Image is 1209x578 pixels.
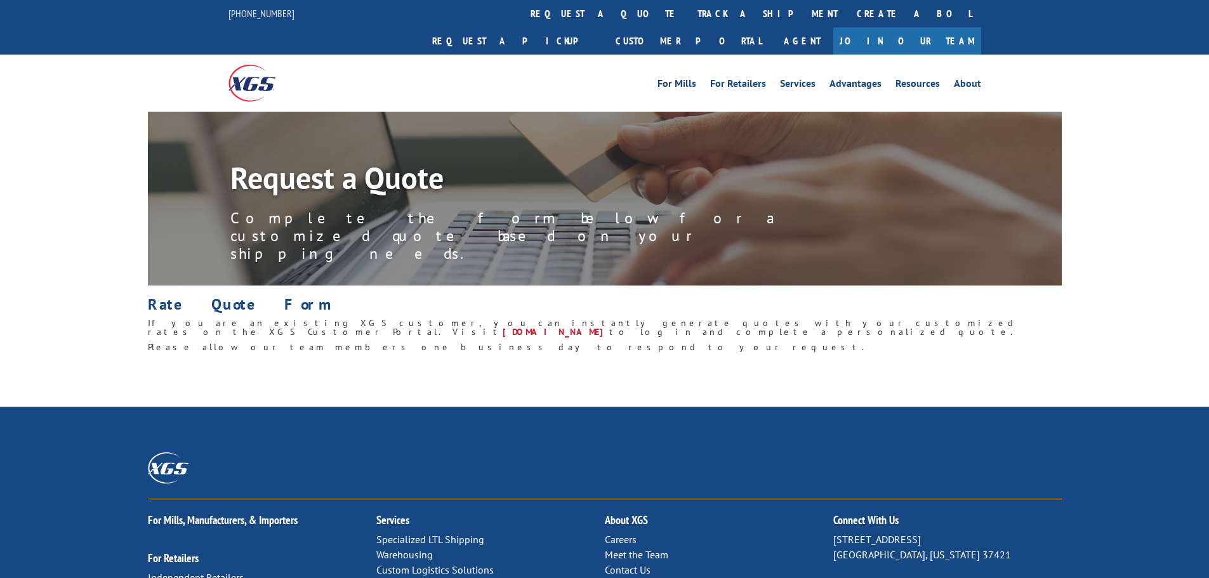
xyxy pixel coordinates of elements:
a: For Mills, Manufacturers, & Importers [148,513,298,527]
h1: Request a Quote [230,162,802,199]
p: Complete the form below for a customized quote based on your shipping needs. [230,209,802,263]
a: [DOMAIN_NAME] [503,326,609,338]
a: For Retailers [710,79,766,93]
h6: Please allow our team members one business day to respond to your request. [148,343,1062,358]
a: Services [780,79,816,93]
a: Resources [895,79,940,93]
a: For Retailers [148,551,199,565]
a: Custom Logistics Solutions [376,563,494,576]
a: Customer Portal [606,27,771,55]
a: Careers [605,533,637,546]
a: About [954,79,981,93]
span: If you are an existing XGS customer, you can instantly generate quotes with your customized rates... [148,317,1017,338]
a: Meet the Team [605,548,668,561]
a: Join Our Team [833,27,981,55]
a: [PHONE_NUMBER] [228,7,294,20]
p: [STREET_ADDRESS] [GEOGRAPHIC_DATA], [US_STATE] 37421 [833,532,1062,563]
a: For Mills [657,79,696,93]
a: Warehousing [376,548,433,561]
img: XGS_Logos_ALL_2024_All_White [148,452,188,483]
span: to log in and complete a personalized quote. [609,326,1016,338]
a: Agent [771,27,833,55]
h1: Rate Quote Form [148,297,1062,319]
a: About XGS [605,513,648,527]
a: Contact Us [605,563,651,576]
h2: Connect With Us [833,515,1062,532]
a: Services [376,513,409,527]
a: Specialized LTL Shipping [376,533,484,546]
a: Request a pickup [423,27,606,55]
a: Advantages [829,79,882,93]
